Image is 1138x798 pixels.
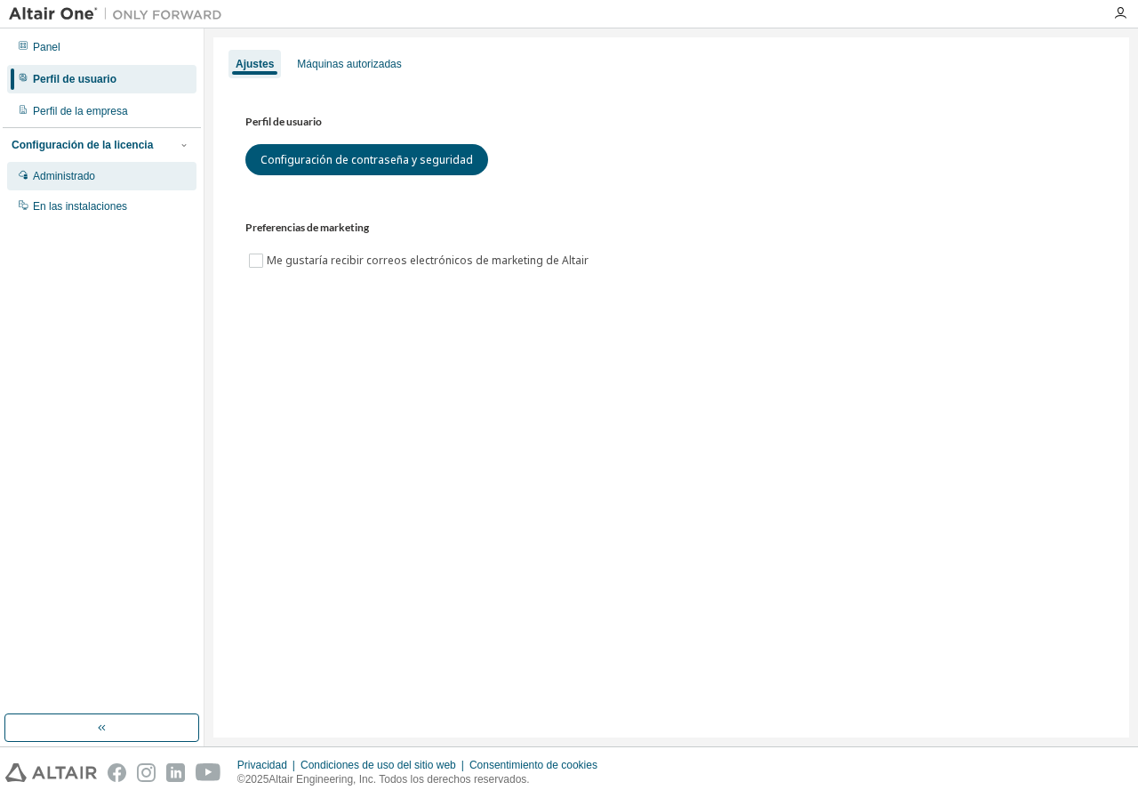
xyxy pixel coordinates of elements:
font: Perfil de usuario [33,73,116,85]
img: altair_logo.svg [5,763,97,782]
font: © [237,773,245,786]
img: facebook.svg [108,763,126,782]
font: Panel [33,41,60,53]
img: Altair Uno [9,5,231,23]
img: instagram.svg [137,763,156,782]
button: Configuración de contraseña y seguridad [245,144,488,175]
font: En las instalaciones [33,200,127,213]
font: 2025 [245,773,269,786]
font: Privacidad [237,759,287,771]
img: linkedin.svg [166,763,185,782]
img: youtube.svg [196,763,221,782]
font: Administrado [33,170,95,182]
font: Perfil de la empresa [33,105,128,117]
font: Perfil de usuario [245,115,322,128]
font: Máquinas autorizadas [297,58,401,70]
font: Configuración de contraseña y seguridad [260,152,473,167]
font: Consentimiento de cookies [469,759,597,771]
font: Preferencias de marketing [245,221,369,234]
font: Me gustaría recibir correos electrónicos de marketing de Altair [267,253,589,268]
font: Condiciones de uso del sitio web [301,759,456,771]
font: Ajustes [236,58,274,70]
font: Configuración de la licencia [12,139,153,151]
font: Altair Engineering, Inc. Todos los derechos reservados. [268,773,529,786]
